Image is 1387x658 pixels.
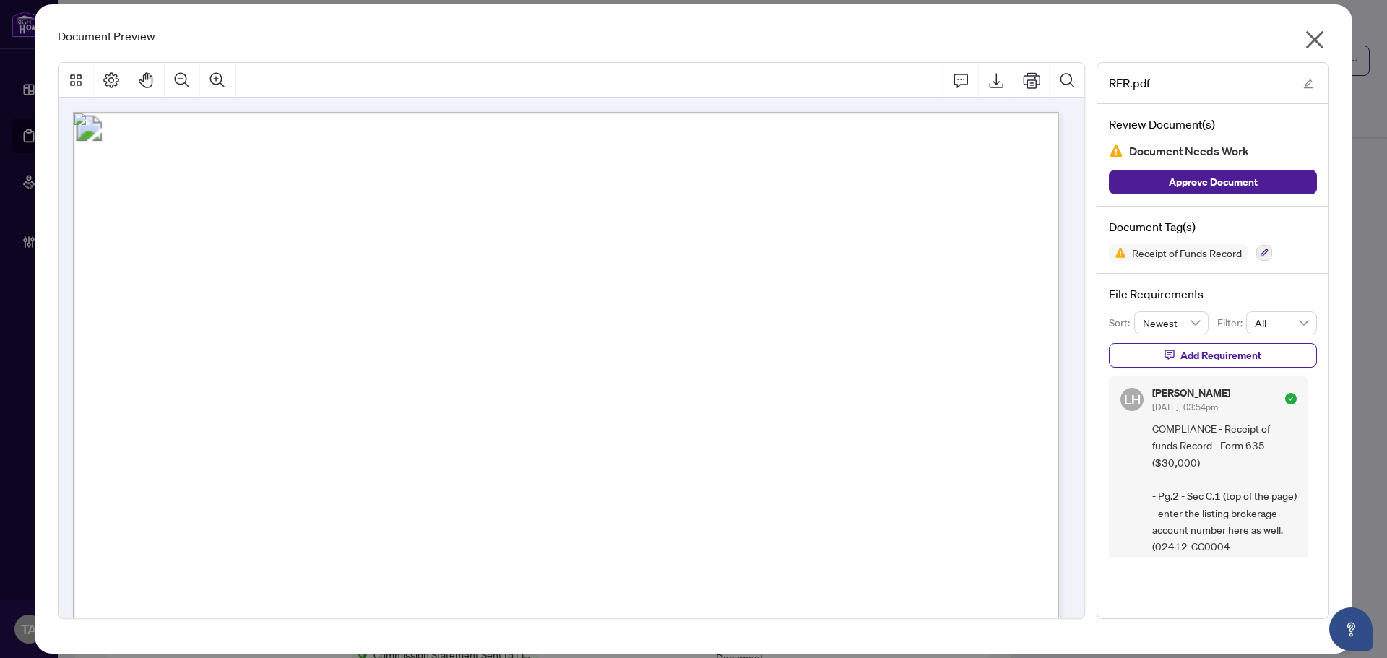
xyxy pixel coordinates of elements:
[1109,74,1150,92] span: RFR.pdf
[1285,393,1297,404] span: check-circle
[1124,389,1141,410] span: LH
[1109,315,1134,331] p: Sort:
[1109,116,1317,133] h4: Review Document(s)
[1109,170,1317,194] button: Approve Document
[1217,315,1246,331] p: Filter:
[1109,218,1317,235] h4: Document Tag(s)
[1109,144,1123,158] img: Document Status
[1255,312,1308,334] span: All
[1109,285,1317,303] h4: File Requirements
[1129,142,1249,161] span: Document Needs Work
[1303,79,1313,89] span: edit
[1152,388,1230,398] h5: [PERSON_NAME]
[1152,420,1297,572] span: COMPLIANCE - Receipt of funds Record - Form 635 ($30,000) - Pg.2 - Sec C.1 (top of the page) - en...
[1152,402,1218,412] span: [DATE], 03:54pm
[1126,248,1248,258] span: Receipt of Funds Record
[1109,343,1317,368] button: Add Requirement
[1303,28,1326,51] span: close
[1169,170,1258,194] span: Approve Document
[1143,312,1201,334] span: Newest
[1180,344,1261,367] span: Add Requirement
[1109,244,1126,261] img: Status Icon
[58,27,1329,45] div: Document Preview
[1329,607,1373,651] button: Open asap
